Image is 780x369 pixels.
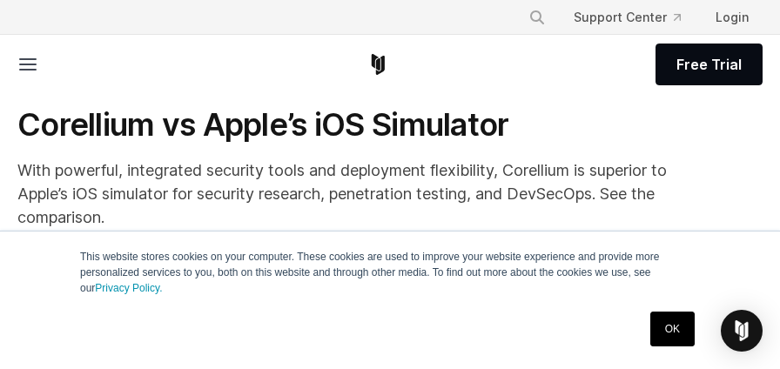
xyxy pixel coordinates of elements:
[560,2,695,33] a: Support Center
[521,2,553,33] button: Search
[650,312,695,346] a: OK
[367,54,389,75] a: Corellium Home
[17,158,714,229] p: With powerful, integrated security tools and deployment flexibility, Corellium is superior to App...
[17,105,714,144] h1: Corellium vs Apple’s iOS Simulator
[676,54,742,75] span: Free Trial
[656,44,763,85] a: Free Trial
[702,2,763,33] a: Login
[721,310,763,352] div: Open Intercom Messenger
[95,282,162,294] a: Privacy Policy.
[80,249,700,296] p: This website stores cookies on your computer. These cookies are used to improve your website expe...
[514,2,763,33] div: Navigation Menu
